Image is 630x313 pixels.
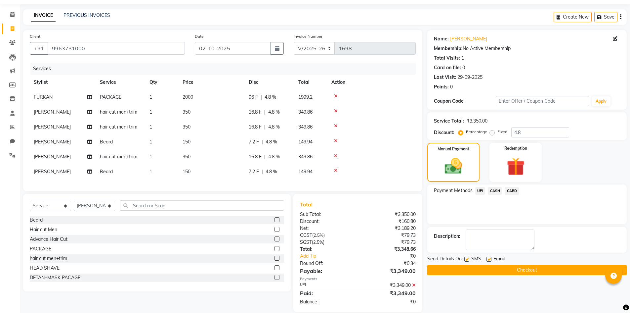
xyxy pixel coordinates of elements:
[439,156,468,176] img: _cash.svg
[30,63,421,75] div: Services
[31,10,56,22] a: INVOICE
[295,211,358,218] div: Sub Total:
[261,94,262,101] span: |
[294,75,327,90] th: Total
[298,154,313,160] span: 349.86
[461,55,464,62] div: 1
[149,109,152,115] span: 1
[295,232,358,239] div: ( )
[358,246,421,253] div: ₹3,348.66
[249,109,262,116] span: 16.8 F
[149,124,152,130] span: 1
[300,239,312,245] span: SGST
[268,153,280,160] span: 4.8 %
[501,155,530,178] img: _gift.svg
[149,169,152,175] span: 1
[100,109,137,115] span: hair cut men+trim
[30,217,43,224] div: Beard
[34,109,71,115] span: [PERSON_NAME]
[30,255,67,262] div: hair cut men+trim
[295,267,358,275] div: Payable:
[195,33,204,39] label: Date
[249,138,259,145] span: 7.2 F
[120,200,284,211] input: Search or Scan
[592,96,610,106] button: Apply
[434,98,496,105] div: Coupon Code
[295,225,358,232] div: Net:
[434,74,456,81] div: Last Visit:
[358,289,421,297] div: ₹3,349.00
[183,169,190,175] span: 150
[504,145,527,151] label: Redemption
[100,169,113,175] span: Beard
[300,201,315,208] span: Total
[249,94,258,101] span: 96 F
[427,265,627,275] button: Checkout
[262,168,263,175] span: |
[295,260,358,267] div: Round Off:
[30,75,96,90] th: Stylist
[266,168,277,175] span: 4.8 %
[183,154,190,160] span: 350
[462,64,465,71] div: 0
[434,35,449,42] div: Name:
[294,33,322,39] label: Invoice Number
[497,129,507,135] label: Fixed
[249,168,259,175] span: 7.2 F
[100,124,137,130] span: hair cut men+trim
[63,12,110,18] a: PREVIOUS INVOICES
[146,75,179,90] th: Qty
[358,225,421,232] div: ₹3,189.20
[183,139,190,145] span: 150
[295,282,358,289] div: UPI
[358,298,421,305] div: ₹0
[295,246,358,253] div: Total:
[245,75,294,90] th: Disc
[100,154,137,160] span: hair cut men+trim
[100,94,121,100] span: PACKAGE
[149,154,152,160] span: 1
[34,169,71,175] span: [PERSON_NAME]
[358,260,421,267] div: ₹0.34
[183,94,193,100] span: 2000
[300,276,415,282] div: Payments
[295,298,358,305] div: Balance :
[183,109,190,115] span: 350
[34,139,71,145] span: [PERSON_NAME]
[268,109,280,116] span: 4.8 %
[100,139,113,145] span: Beard
[298,94,313,100] span: 1999.2
[450,83,453,90] div: 0
[266,138,277,145] span: 4.8 %
[298,124,313,130] span: 349.86
[30,274,80,281] div: DETAN+MASK PACAGE
[149,94,152,100] span: 1
[457,74,483,81] div: 29-09-2025
[30,265,60,272] div: HEAD SHAVE
[358,239,421,246] div: ₹79.73
[34,94,53,100] span: FURKAN
[313,239,323,245] span: 2.5%
[30,245,51,252] div: PACKAGE
[149,139,152,145] span: 1
[450,35,487,42] a: [PERSON_NAME]
[30,236,67,243] div: Advance Hair Cut
[434,233,460,240] div: Description:
[434,129,454,136] div: Discount:
[368,253,421,260] div: ₹0
[183,124,190,130] span: 350
[434,83,449,90] div: Points:
[434,118,464,125] div: Service Total:
[358,218,421,225] div: ₹160.80
[265,94,276,101] span: 4.8 %
[34,124,71,130] span: [PERSON_NAME]
[438,146,469,152] label: Manual Payment
[475,187,485,195] span: UPI
[358,232,421,239] div: ₹79.73
[249,153,262,160] span: 16.8 F
[434,45,620,52] div: No Active Membership
[314,233,323,238] span: 2.5%
[358,282,421,289] div: ₹3,349.00
[264,153,266,160] span: |
[427,255,462,264] span: Send Details On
